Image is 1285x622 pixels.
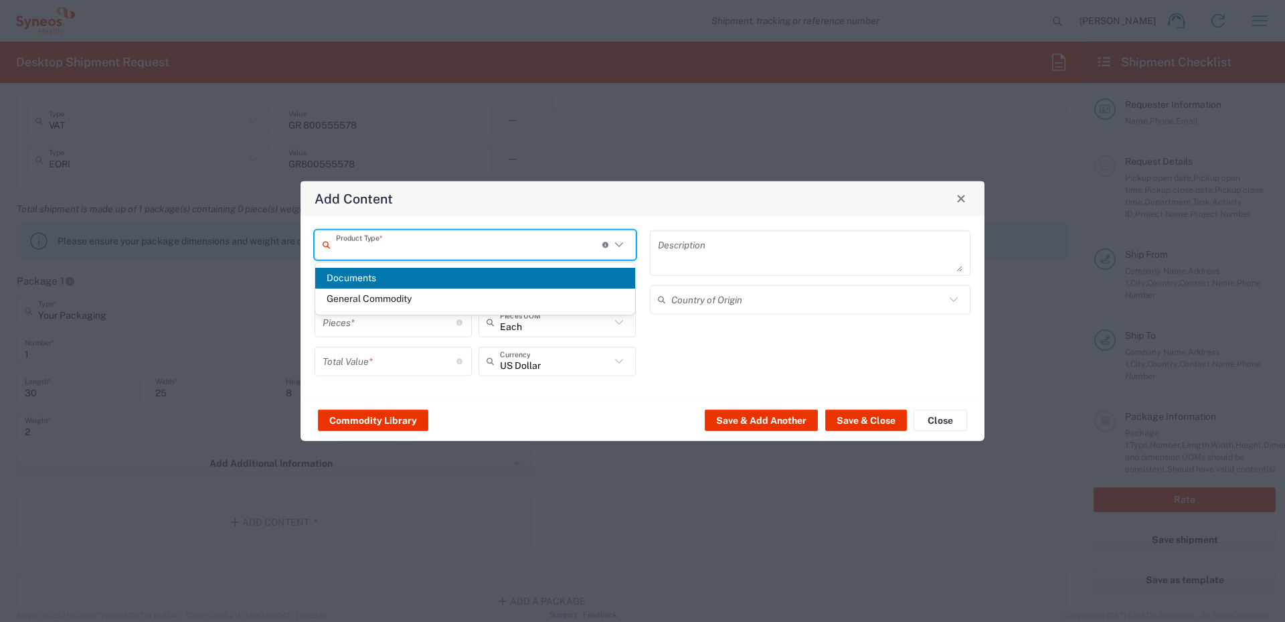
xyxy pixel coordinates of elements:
[705,410,818,431] button: Save & Add Another
[315,189,393,208] h4: Add Content
[315,289,635,309] span: General Commodity
[914,410,967,431] button: Close
[315,268,635,289] span: Documents
[318,410,428,431] button: Commodity Library
[952,189,970,208] button: Close
[825,410,907,431] button: Save & Close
